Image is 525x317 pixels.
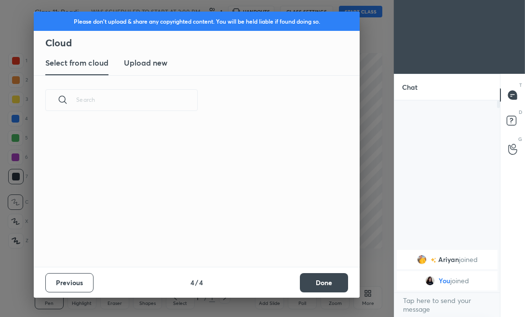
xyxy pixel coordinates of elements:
h2: Cloud [45,37,360,49]
button: Done [300,273,348,292]
img: 3b13aaad868f4687a38ea37b9b2a1e49.jpg [417,255,426,264]
div: grid [394,248,500,292]
h3: Select from cloud [45,57,108,69]
input: Search [76,79,198,120]
span: joined [450,277,469,285]
img: no-rating-badge.077c3623.svg [430,258,436,263]
span: joined [458,256,477,263]
span: Ariyan [438,256,458,263]
span: You [439,277,450,285]
div: Please don't upload & share any copyrighted content. You will be held liable if found doing so. [34,12,360,31]
h4: 4 [199,277,203,288]
h3: Upload new [124,57,167,69]
p: G [518,136,522,143]
h4: / [195,277,198,288]
button: Previous [45,273,94,292]
img: 1759036fb86c4305ac11592cdf7cb422.jpg [425,276,435,286]
p: Chat [394,74,425,100]
p: D [519,109,522,116]
p: T [519,82,522,89]
h4: 4 [190,277,194,288]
